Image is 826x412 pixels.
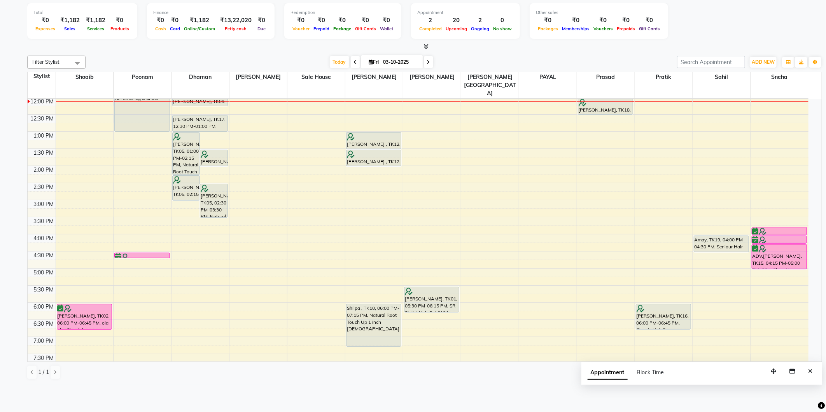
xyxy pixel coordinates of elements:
[461,72,519,98] span: [PERSON_NAME][GEOGRAPHIC_DATA]
[32,269,56,277] div: 5:00 PM
[591,16,615,25] div: ₹0
[28,72,56,80] div: Stylist
[311,16,331,25] div: ₹0
[403,72,461,82] span: [PERSON_NAME]
[615,26,637,31] span: Prepaids
[29,98,56,106] div: 12:00 PM
[637,26,662,31] span: Gift Cards
[168,26,182,31] span: Card
[290,9,395,16] div: Redemption
[255,26,268,31] span: Due
[32,183,56,191] div: 2:30 PM
[330,56,349,68] span: Today
[536,16,560,25] div: ₹0
[32,149,56,157] div: 1:30 PM
[591,26,615,31] span: Vouchers
[677,56,745,68] input: Search Appointment
[637,369,664,376] span: Block Time
[83,16,108,25] div: ₹1,182
[32,286,56,294] div: 5:30 PM
[229,72,287,82] span: [PERSON_NAME]
[57,16,83,25] div: ₹1,182
[182,26,217,31] span: Online/Custom
[331,16,353,25] div: ₹0
[38,368,49,376] span: 1 / 1
[417,9,514,16] div: Appointment
[637,16,662,25] div: ₹0
[636,304,691,329] div: [PERSON_NAME], TK16, 06:00 PM-06:45 PM, Classic Hair Spa {[DEMOGRAPHIC_DATA]}
[29,115,56,123] div: 12:30 PM
[577,72,635,82] span: Prasad
[752,244,807,269] div: ADV.[PERSON_NAME], TK15, 04:15 PM-05:00 PM, O3 + Clean Up
[115,73,169,131] div: [PERSON_NAME], TK04, 11:15 AM-01:00 PM, roll full arms leg & under
[171,72,229,82] span: Dhaman
[635,72,693,82] span: Pratik
[345,72,403,82] span: [PERSON_NAME]
[287,72,345,82] span: Sale House
[200,150,227,166] div: [PERSON_NAME], TK05, 01:30 PM-02:00 PM, Seniour Hair Cut with Wash ( Men )
[200,184,227,217] div: [PERSON_NAME], TK05, 02:30 PM-03:30 PM, Natural Global ( Men )
[153,26,168,31] span: Cash
[353,26,378,31] span: Gift Cards
[378,26,395,31] span: Wallet
[693,72,751,82] span: Sahil
[417,16,444,25] div: 2
[56,72,114,82] span: Shoaib
[33,26,57,31] span: Expenses
[560,16,591,25] div: ₹0
[32,337,56,345] div: 7:00 PM
[290,26,311,31] span: Voucher
[115,253,169,258] div: Prayukta, TK13, 04:30 PM-04:40 PM, Eyebrows
[469,26,491,31] span: Ongoing
[750,57,777,68] button: ADD NEW
[381,56,420,68] input: 2025-10-03
[751,72,808,82] span: Sneha
[536,26,560,31] span: Packages
[560,26,591,31] span: Memberships
[255,16,268,25] div: ₹0
[32,166,56,174] div: 2:00 PM
[153,16,168,25] div: ₹0
[32,354,56,362] div: 7:30 PM
[805,365,816,377] button: Close
[346,133,401,149] div: [PERSON_NAME] , TK12, 01:00 PM-01:30 PM, Wash & Plain dry (upto Shoulder)
[290,16,311,25] div: ₹0
[217,16,255,25] div: ₹13,22,020
[404,287,459,312] div: [PERSON_NAME], TK01, 05:30 PM-06:15 PM, SR Stylist Hair Cut (With wash &Blow Dry [DEMOGRAPHIC_DAT...
[331,26,353,31] span: Package
[378,16,395,25] div: ₹0
[694,236,749,252] div: Amay, TK19, 04:00 PM-04:30 PM, Seniour Hair Cut with Wash ( Men )
[417,26,444,31] span: Completed
[182,16,217,25] div: ₹1,182
[108,26,131,31] span: Products
[353,16,378,25] div: ₹0
[63,26,78,31] span: Sales
[173,176,199,200] div: [PERSON_NAME], TK05, 02:15 PM-03:00 PM, SR Stylist Hair Cut (With wash &Blow Dry [DEMOGRAPHIC_DAT...
[578,98,633,114] div: [PERSON_NAME], TK18, 12:00 PM-12:30 PM, Wash & Plain dry (upto waist)
[32,217,56,225] div: 3:30 PM
[32,59,59,65] span: Filter Stylist
[469,16,491,25] div: 2
[536,9,662,16] div: Other sales
[752,227,807,235] div: ADV.[PERSON_NAME], TK15, 03:45 PM-04:00 PM, Roll on full arms
[752,236,807,243] div: ADV.MOHINI, TK15, 04:00 PM-04:15 PM, Roll on full leg
[367,59,381,65] span: Fri
[173,115,227,131] div: [PERSON_NAME], TK17, 12:30 PM-01:00 PM, Designer Men Hair Cut ( SIR )
[85,26,106,31] span: Services
[346,150,401,166] div: [PERSON_NAME] , TK12, 01:30 PM-02:00 PM, Seniour Hair Cut with Wash ( Men )
[32,234,56,243] div: 4:00 PM
[311,26,331,31] span: Prepaid
[114,72,171,82] span: Poonam
[346,304,401,346] div: Shilpa , TK10, 06:00 PM-07:15 PM, Natural Root Touch Up 1 inch [DEMOGRAPHIC_DATA]
[32,132,56,140] div: 1:00 PM
[173,133,199,175] div: [PERSON_NAME], TK05, 01:00 PM-02:15 PM, Natural Root Touch Up 1 inch [DEMOGRAPHIC_DATA]
[32,200,56,208] div: 3:00 PM
[615,16,637,25] div: ₹0
[752,59,775,65] span: ADD NEW
[32,251,56,260] div: 4:30 PM
[491,26,514,31] span: No show
[108,16,131,25] div: ₹0
[33,16,57,25] div: ₹0
[32,303,56,311] div: 6:00 PM
[444,26,469,31] span: Upcoming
